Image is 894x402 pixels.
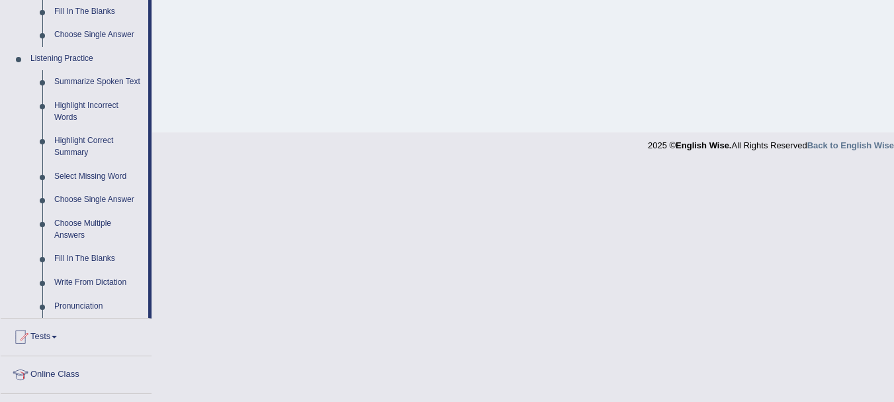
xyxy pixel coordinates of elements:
a: Pronunciation [48,295,148,319]
a: Online Class [1,356,152,389]
a: Fill In The Blanks [48,247,148,271]
strong: English Wise. [676,140,731,150]
a: Write From Dictation [48,271,148,295]
a: Highlight Incorrect Words [48,94,148,129]
div: 2025 © All Rights Reserved [648,132,894,152]
a: Select Missing Word [48,165,148,189]
a: Highlight Correct Summary [48,129,148,164]
a: Summarize Spoken Text [48,70,148,94]
a: Choose Single Answer [48,188,148,212]
a: Choose Multiple Answers [48,212,148,247]
a: Choose Single Answer [48,23,148,47]
a: Back to English Wise [807,140,894,150]
a: Tests [1,319,152,352]
a: Listening Practice [24,47,148,71]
